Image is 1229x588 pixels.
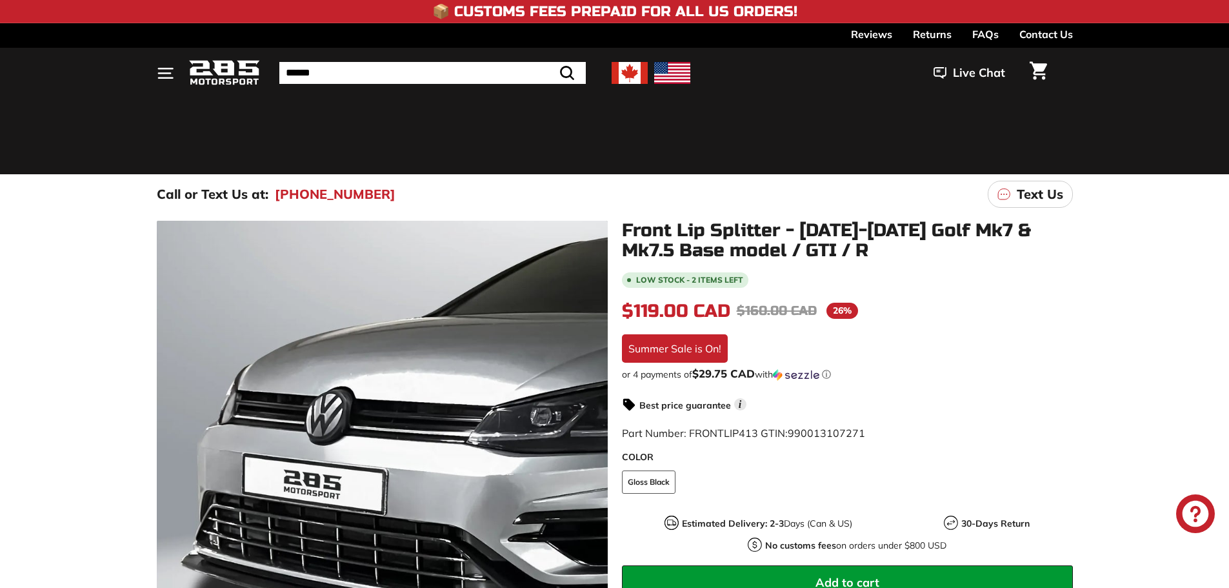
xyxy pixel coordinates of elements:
[1022,51,1055,95] a: Cart
[765,540,836,551] strong: No customs fees
[682,517,852,531] p: Days (Can & US)
[737,303,817,319] span: $160.00 CAD
[157,185,268,204] p: Call or Text Us at:
[622,300,730,322] span: $119.00 CAD
[639,400,731,411] strong: Best price guarantee
[682,518,784,529] strong: Estimated Delivery: 2-3
[773,369,819,381] img: Sezzle
[189,58,260,88] img: Logo_285_Motorsport_areodynamics_components
[788,427,865,440] span: 990013107271
[988,181,1073,208] a: Text Us
[826,303,858,319] span: 26%
[953,65,1005,81] span: Live Chat
[1172,494,1219,536] inbox-online-store-chat: Shopify online store chat
[972,23,999,45] a: FAQs
[432,4,797,19] h4: 📦 Customs Fees Prepaid for All US Orders!
[765,539,946,553] p: on orders under $800 USD
[622,368,1073,381] div: or 4 payments of$29.75 CADwithSezzle Click to learn more about Sezzle
[622,334,728,363] div: Summer Sale is On!
[1017,185,1063,204] p: Text Us
[622,451,1073,464] label: COLOR
[961,518,1030,529] strong: 30-Days Return
[279,62,586,84] input: Search
[734,398,746,411] span: i
[913,23,952,45] a: Returns
[692,367,755,380] span: $29.75 CAD
[622,221,1073,261] h1: Front Lip Splitter - [DATE]-[DATE] Golf Mk7 & Mk7.5 Base model / GTI / R
[851,23,892,45] a: Reviews
[1019,23,1073,45] a: Contact Us
[622,368,1073,381] div: or 4 payments of with
[636,276,743,284] span: Low stock - 2 items left
[275,185,395,204] a: [PHONE_NUMBER]
[917,57,1022,89] button: Live Chat
[622,427,865,440] span: Part Number: FRONTLIP413 GTIN:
